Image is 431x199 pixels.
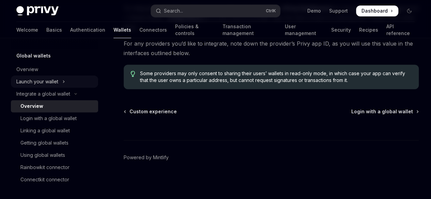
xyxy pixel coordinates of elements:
a: Custom experience [124,108,177,115]
div: Getting global wallets [20,139,68,147]
span: Ctrl K [266,8,276,14]
div: Overview [20,102,43,110]
img: dark logo [16,6,59,16]
div: Search... [164,7,183,15]
a: Rainbowkit connector [11,161,98,173]
div: Launch your wallet [16,78,58,86]
div: Linking a global wallet [20,127,70,135]
a: Dashboard [356,5,398,16]
a: Connectors [139,22,167,38]
span: Login with a global wallet [351,108,413,115]
a: Policies & controls [175,22,214,38]
a: Demo [307,7,321,14]
button: Toggle Integrate a global wallet section [11,88,98,100]
a: User management [284,22,323,38]
div: Login with a global wallet [20,114,77,122]
a: Recipes [359,22,378,38]
a: Getting global wallets [11,137,98,149]
div: Rainbowkit connector [20,163,70,171]
a: Linking a global wallet [11,125,98,137]
a: Using global wallets [11,149,98,161]
svg: Tip [130,71,135,77]
span: Some providers may only consent to sharing their users’ wallets in read-only mode, in which case ... [140,70,412,84]
span: Dashboard [361,7,388,14]
a: Security [331,22,351,38]
a: Login with a global wallet [11,112,98,125]
a: Overview [11,63,98,76]
a: Welcome [16,22,38,38]
button: Open search [151,5,280,17]
a: Transaction management [222,22,277,38]
a: Authentication [70,22,105,38]
a: Support [329,7,348,14]
a: Basics [46,22,62,38]
div: Overview [16,65,38,73]
a: API reference [386,22,415,38]
a: Wallets [113,22,131,38]
span: For any providers you’d like to integrate, note down the provider’s Privy app ID, as you will use... [124,39,419,58]
span: Custom experience [129,108,177,115]
a: Connectkit connector [11,173,98,186]
div: Integrate a global wallet [16,90,70,98]
a: Powered by Mintlify [124,154,169,161]
button: Toggle Launch your wallet section [11,76,98,88]
a: Overview [11,100,98,112]
div: Using global wallets [20,151,65,159]
div: Connectkit connector [20,176,69,184]
button: Toggle dark mode [404,5,415,16]
h5: Global wallets [16,52,51,60]
a: Login with a global wallet [351,108,418,115]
